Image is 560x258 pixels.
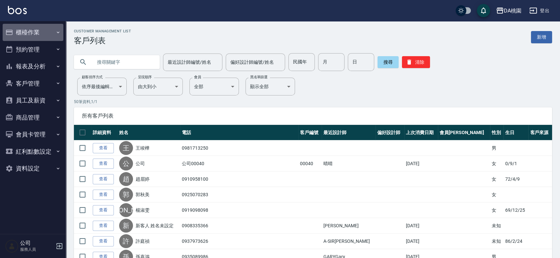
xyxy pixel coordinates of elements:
button: save [477,4,490,17]
label: 會員 [194,75,201,80]
div: [PERSON_NAME] [119,203,133,217]
td: [DATE] [404,156,438,171]
td: 晴晴 [322,156,376,171]
td: 女 [490,156,504,171]
th: 最近設計師 [322,125,376,140]
button: 登出 [527,5,552,17]
button: 資料設定 [3,160,63,177]
h2: Customer Management List [74,29,131,33]
div: DA桃園 [504,7,521,15]
button: DA桃園 [493,4,524,18]
h3: 客戶列表 [74,36,131,45]
img: Person [5,240,18,253]
td: 0919098098 [180,203,298,218]
img: Logo [8,6,27,14]
button: 搜尋 [378,56,399,68]
th: 會員[PERSON_NAME] [438,125,490,140]
div: 全部 [189,78,239,95]
button: 員工及薪資 [3,92,63,109]
a: 查看 [93,174,114,184]
a: 公司 [136,160,145,167]
a: 查看 [93,159,114,169]
td: 0925070283 [180,187,298,203]
div: 趙 [119,172,133,186]
a: 查看 [93,143,114,153]
a: 查看 [93,205,114,215]
td: 0937973626 [180,234,298,249]
div: 顯示全部 [246,78,295,95]
td: 72/4/9 [504,171,529,187]
td: 公司00040 [180,156,298,171]
td: 0908335366 [180,218,298,234]
a: 查看 [93,190,114,200]
th: 客戶編號 [298,125,322,140]
button: 預約管理 [3,41,63,58]
a: 查看 [93,221,114,231]
a: 新增 [531,31,552,43]
a: 新客人 姓名未設定 [136,222,174,229]
td: 0910958100 [180,171,298,187]
label: 顧客排序方式 [82,75,103,80]
td: 女 [490,171,504,187]
td: 女 [490,187,504,203]
a: 查看 [93,236,114,246]
th: 生日 [504,125,529,140]
button: 會員卡管理 [3,126,63,143]
button: 清除 [402,56,430,68]
a: 楊淑雯 [136,207,149,213]
td: 00040 [298,156,322,171]
a: 許庭禎 [136,238,149,244]
a: 趙眉婷 [136,176,149,182]
button: 商品管理 [3,109,63,126]
td: 0981713250 [180,140,298,156]
a: 王竣樺 [136,145,149,151]
td: 69/12/25 [504,203,529,218]
p: 服務人員 [20,246,54,252]
span: 所有客戶列表 [82,113,544,119]
div: 依序最後編輯時間 [77,78,127,95]
div: 王 [119,141,133,155]
div: 公 [119,157,133,170]
a: 郭秋美 [136,191,149,198]
th: 性別 [490,125,504,140]
label: 黑名單篩選 [250,75,267,80]
td: 女 [490,203,504,218]
button: 客戶管理 [3,75,63,92]
button: 櫃檯作業 [3,24,63,41]
label: 呈現順序 [138,75,152,80]
th: 電話 [180,125,298,140]
th: 上次消費日期 [404,125,438,140]
td: A-SIR[PERSON_NAME] [322,234,376,249]
th: 客戶來源 [528,125,552,140]
td: 0/9/1 [504,156,529,171]
th: 偏好設計師 [376,125,404,140]
td: 未知 [490,234,504,249]
td: 未知 [490,218,504,234]
td: [PERSON_NAME] [322,218,376,234]
div: 由大到小 [133,78,183,95]
th: 姓名 [117,125,180,140]
p: 50 筆資料, 1 / 1 [74,99,552,105]
div: 新 [119,219,133,233]
div: 許 [119,234,133,248]
td: [DATE] [404,218,438,234]
div: 郭 [119,188,133,202]
td: 男 [490,140,504,156]
input: 搜尋關鍵字 [92,53,154,71]
button: 紅利點數設定 [3,143,63,160]
th: 詳細資料 [91,125,117,140]
h5: 公司 [20,240,54,246]
td: [DATE] [404,234,438,249]
button: 報表及分析 [3,58,63,75]
td: 86/2/24 [504,234,529,249]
